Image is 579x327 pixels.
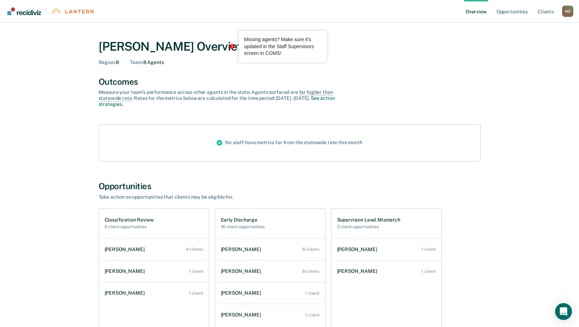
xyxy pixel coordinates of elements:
[421,269,435,274] div: 1 client
[130,59,164,65] div: 8 Agents
[189,291,203,296] div: 1 client
[302,247,320,252] div: 8 clients
[305,313,319,318] div: 1 client
[102,261,209,281] a: [PERSON_NAME] 1 client
[99,77,481,87] div: Outcomes
[218,283,325,303] a: [PERSON_NAME] 1 client
[221,224,265,229] h2: 18 client opportunities
[221,268,264,274] div: [PERSON_NAME]
[189,269,203,274] div: 1 client
[555,303,572,320] div: Open Intercom Messenger
[562,6,573,17] div: M B
[337,246,380,252] div: [PERSON_NAME]
[130,59,143,65] span: Team :
[105,224,154,229] h2: 6 client opportunities
[105,268,147,274] div: [PERSON_NAME]
[99,59,116,65] span: Region :
[99,89,333,101] span: far higher than statewide rate
[244,36,321,57] div: Missing agents? Make sure it’s updated in the Staff Supervisors screen in COMS!
[99,95,335,107] a: See action strategies.
[302,269,320,274] div: 8 clients
[221,312,264,318] div: [PERSON_NAME]
[186,247,203,252] div: 4 clients
[337,217,400,223] h1: Supervision Level Mismatch
[229,43,235,50] div: Tooltip anchor
[99,39,481,54] div: [PERSON_NAME] Overview
[105,217,154,223] h1: Classification Review
[99,59,119,65] div: 8
[99,194,344,200] div: Take action on opportunities that clients may be eligible for.
[218,261,325,281] a: [PERSON_NAME] 8 clients
[305,291,319,296] div: 1 client
[105,246,147,252] div: [PERSON_NAME]
[221,246,264,252] div: [PERSON_NAME]
[337,268,380,274] div: [PERSON_NAME]
[334,261,441,281] a: [PERSON_NAME] 1 client
[221,217,265,223] h1: Early Discharge
[421,247,435,252] div: 1 client
[211,124,368,161] div: No staff have metrics far from the statewide rate this month
[102,283,209,303] a: [PERSON_NAME] 1 client
[218,239,325,259] a: [PERSON_NAME] 8 clients
[337,224,400,229] h2: 2 client opportunities
[562,6,573,17] button: Profile dropdown button
[102,239,209,259] a: [PERSON_NAME] 4 clients
[99,181,481,191] div: Opportunities
[334,239,441,259] a: [PERSON_NAME] 1 client
[99,89,344,107] div: Measure your team’s performance across other agent s in the state. Agent s surfaced are . Rates f...
[221,290,264,296] div: [PERSON_NAME]
[218,305,325,325] a: [PERSON_NAME] 1 client
[7,7,41,15] img: Recidiviz
[105,290,147,296] div: [PERSON_NAME]
[51,8,93,14] img: Lantern
[41,8,51,14] span: |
